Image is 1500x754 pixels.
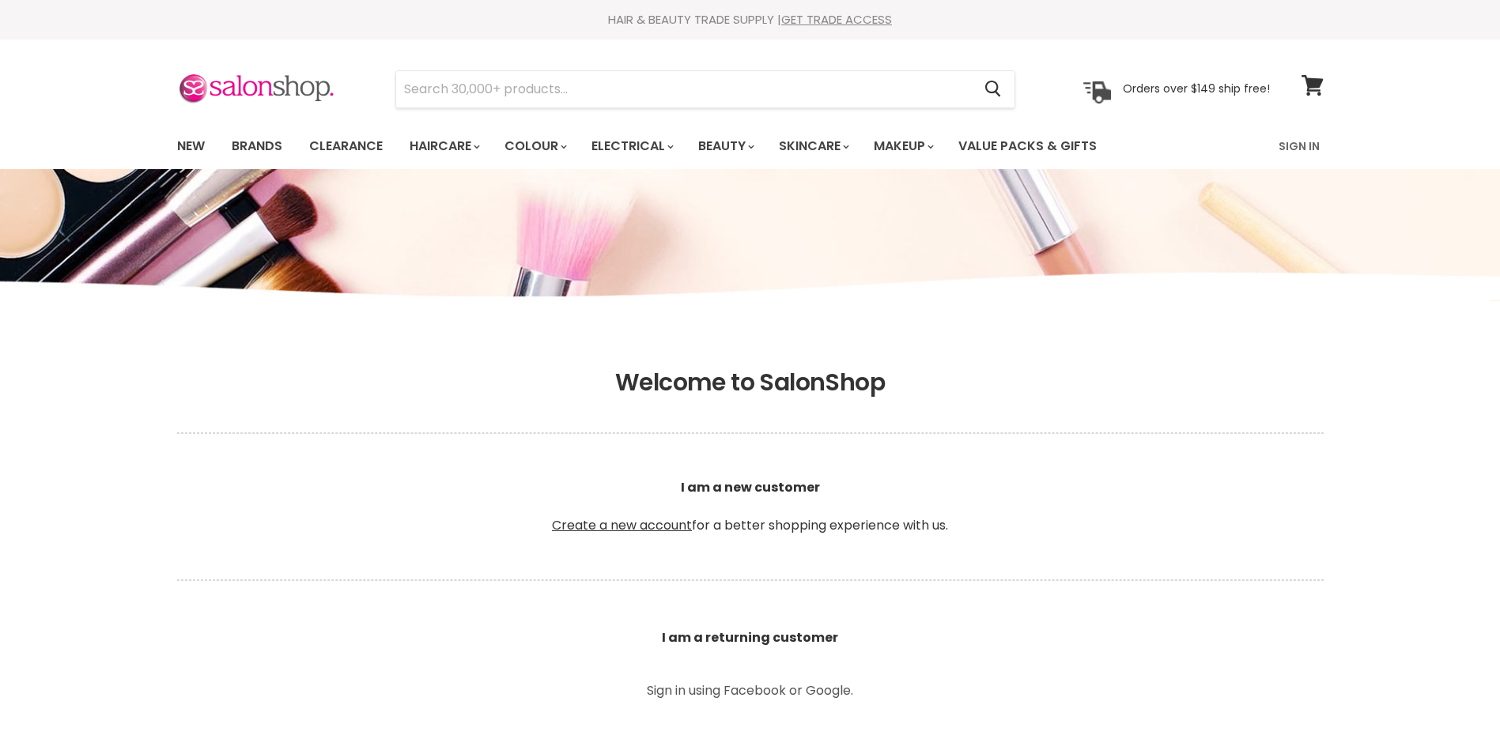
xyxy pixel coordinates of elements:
[396,71,973,107] input: Search
[165,130,217,163] a: New
[681,478,820,496] b: I am a new customer
[165,123,1189,169] ul: Main menu
[220,130,294,163] a: Brands
[580,130,683,163] a: Electrical
[946,130,1109,163] a: Value Packs & Gifts
[157,12,1343,28] div: HAIR & BEAUTY TRADE SUPPLY |
[395,70,1015,108] form: Product
[297,130,395,163] a: Clearance
[493,130,576,163] a: Colour
[572,684,928,697] p: Sign in using Facebook or Google.
[686,130,764,163] a: Beauty
[398,130,489,163] a: Haircare
[862,130,943,163] a: Makeup
[973,71,1014,107] button: Search
[781,11,892,28] a: GET TRADE ACCESS
[157,123,1343,169] nav: Main
[177,440,1324,573] p: for a better shopping experience with us.
[1269,130,1329,163] a: Sign In
[1123,81,1270,96] p: Orders over $149 ship free!
[552,516,692,534] a: Create a new account
[767,130,859,163] a: Skincare
[177,368,1324,397] h1: Welcome to SalonShop
[662,628,838,647] b: I am a returning customer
